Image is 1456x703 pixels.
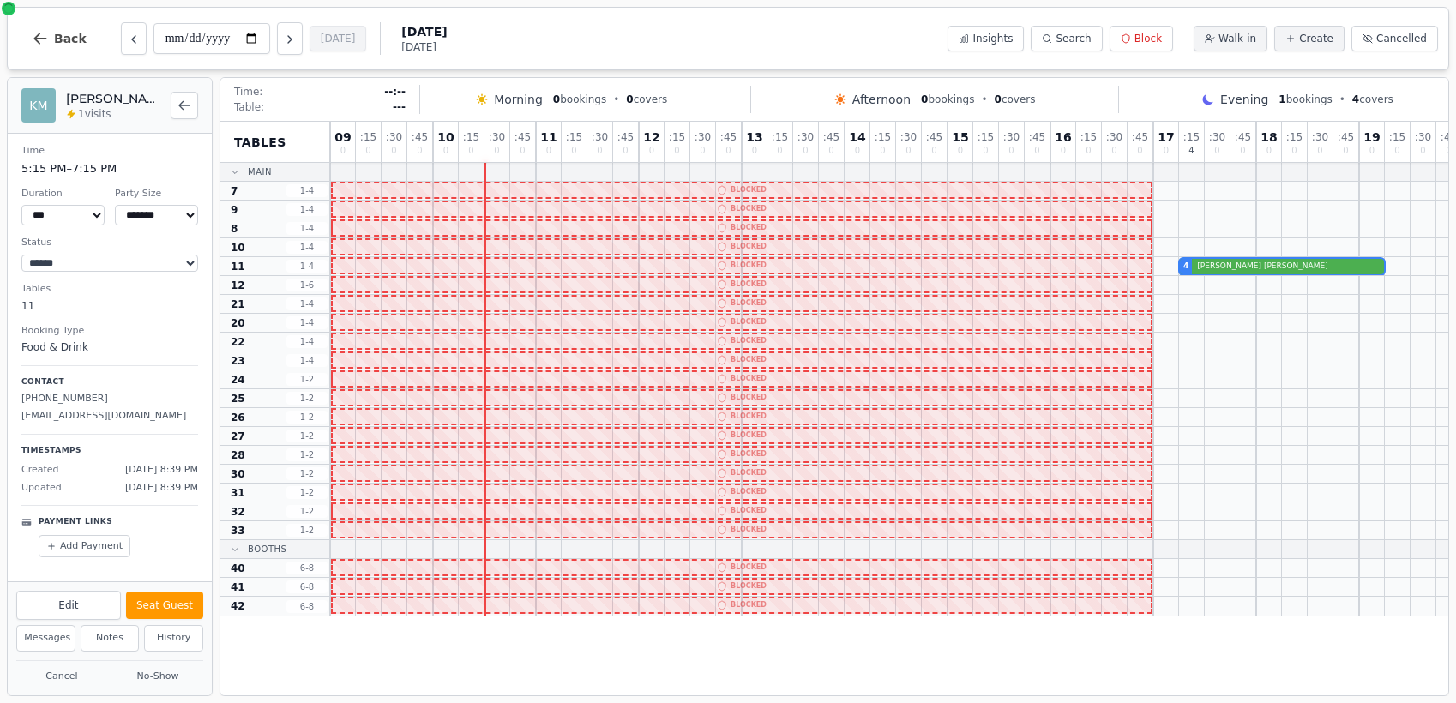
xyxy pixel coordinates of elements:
span: 4 [1183,261,1188,273]
h2: [PERSON_NAME] [PERSON_NAME] [66,90,160,107]
span: 0 [1214,147,1219,155]
span: 0 [905,147,911,155]
p: Payment Links [39,516,112,528]
span: 13 [746,131,762,143]
span: 0 [983,147,988,155]
span: 23 [231,354,245,368]
button: Edit [16,591,121,620]
span: 18 [1260,131,1277,143]
p: [EMAIL_ADDRESS][DOMAIN_NAME] [21,409,198,424]
span: : 15 [1286,132,1303,142]
span: 0 [597,147,602,155]
span: 1 - 4 [286,241,328,254]
span: : 15 [463,132,479,142]
span: covers [626,93,667,106]
dd: Food & Drink [21,339,198,355]
button: [DATE] [310,26,367,51]
span: 11 [540,131,557,143]
span: 1 - 6 [286,279,328,291]
span: 0 [1317,147,1322,155]
span: 32 [231,505,245,519]
span: bookings [1279,93,1332,106]
span: 0 [1086,147,1091,155]
span: 28 [231,448,245,462]
span: Time: [234,85,262,99]
span: 1 - 2 [286,486,328,499]
span: Morning [494,91,543,108]
span: [DATE] [401,23,447,40]
span: • [981,93,987,106]
p: [PHONE_NUMBER] [21,392,198,406]
span: 9 [231,203,238,217]
span: 0 [365,147,370,155]
span: 1 visits [78,107,111,121]
span: 4 [1352,93,1359,105]
span: 0 [571,147,576,155]
span: 1 - 4 [286,297,328,310]
span: 21 [231,297,245,311]
span: 27 [231,430,245,443]
button: Search [1031,26,1102,51]
dd: 5:15 PM – 7:15 PM [21,160,198,177]
span: 0 [1008,147,1014,155]
dt: Status [21,236,198,250]
span: 0 [1394,147,1399,155]
span: 10 [231,241,245,255]
span: 0 [995,93,1002,105]
span: 0 [340,147,346,155]
span: covers [995,93,1036,106]
span: 14 [849,131,865,143]
span: 0 [1034,147,1039,155]
dt: Duration [21,187,105,201]
span: • [1339,93,1345,106]
span: Evening [1220,91,1268,108]
button: Next day [277,22,303,55]
span: 0 [725,147,731,155]
span: 1 - 4 [286,316,328,329]
span: : 15 [1183,132,1200,142]
button: Cancelled [1351,26,1438,51]
span: 1 - 2 [286,430,328,442]
span: [PERSON_NAME] [PERSON_NAME] [1194,261,1381,273]
span: : 15 [360,132,376,142]
span: 1 - 4 [286,335,328,348]
span: Block [1134,32,1162,45]
span: 0 [700,147,705,155]
span: 20 [231,316,245,330]
span: 0 [931,147,936,155]
span: 0 [1111,147,1116,155]
button: Walk-in [1194,26,1267,51]
p: Contact [21,376,198,388]
button: Cancel [16,666,107,688]
span: 0 [1164,147,1169,155]
span: Tables [234,134,286,151]
span: 1 - 2 [286,392,328,405]
dt: Booking Type [21,324,198,339]
span: : 30 [1003,132,1020,142]
span: : 15 [978,132,994,142]
span: Afternoon [852,91,911,108]
span: : 45 [720,132,737,142]
span: 0 [1420,147,1425,155]
span: 0 [1343,147,1348,155]
span: : 30 [797,132,814,142]
span: 0 [623,147,628,155]
span: Created [21,463,59,478]
span: 4 [1188,147,1194,155]
span: Insights [972,32,1013,45]
span: Updated [21,481,62,496]
span: 26 [231,411,245,424]
span: 1 - 4 [286,184,328,197]
button: History [144,625,203,652]
span: [DATE] 8:39 PM [125,463,198,478]
button: Back to bookings list [171,92,198,119]
span: Table: [234,100,264,114]
span: 09 [334,131,351,143]
span: bookings [921,93,974,106]
span: Walk-in [1218,32,1256,45]
span: 0 [921,93,928,105]
button: Create [1274,26,1345,51]
span: : 15 [669,132,685,142]
span: : 30 [386,132,402,142]
span: 33 [231,524,245,538]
